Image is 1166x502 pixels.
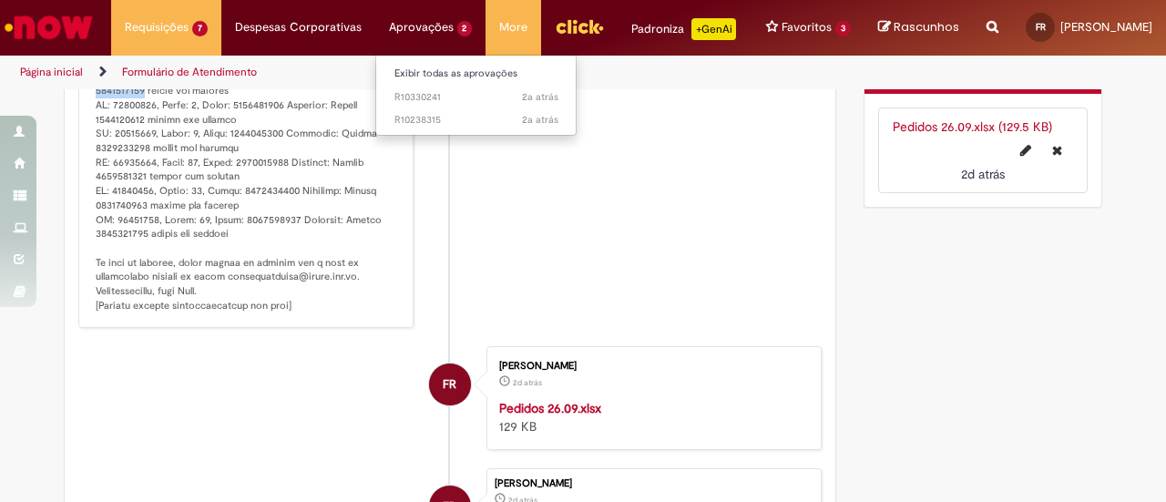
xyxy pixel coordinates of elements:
[499,18,527,36] span: More
[893,118,1052,135] a: Pedidos 26.09.xlsx (129.5 KB)
[499,399,803,435] div: 129 KB
[961,166,1005,182] time: 26/09/2025 15:36:54
[394,90,558,105] span: R10330241
[192,21,208,36] span: 7
[782,18,832,36] span: Favoritos
[691,18,736,40] p: +GenAi
[499,400,601,416] a: Pedidos 26.09.xlsx
[375,55,578,136] ul: Aprovações
[522,113,558,127] time: 01/08/2023 10:51:33
[495,478,812,489] div: [PERSON_NAME]
[457,21,473,36] span: 2
[122,65,257,79] a: Formulário de Atendimento
[443,363,456,406] span: FR
[513,377,542,388] time: 26/09/2025 15:36:54
[14,56,763,89] ul: Trilhas de página
[1060,19,1152,35] span: [PERSON_NAME]
[376,110,577,130] a: Aberto R10238315 :
[1041,136,1073,165] button: Excluir Pedidos 26.09.xlsx
[394,113,558,128] span: R10238315
[894,18,959,36] span: Rascunhos
[1036,21,1046,33] span: FR
[961,166,1005,182] span: 2d atrás
[2,9,96,46] img: ServiceNow
[631,18,736,40] div: Padroniza
[522,90,558,104] time: 21/08/2023 16:34:18
[389,18,454,36] span: Aprovações
[835,21,851,36] span: 3
[499,361,803,372] div: [PERSON_NAME]
[429,364,471,405] div: Flavia Ribeiro Da Rosa
[235,18,362,36] span: Despesas Corporativas
[1009,136,1042,165] button: Editar nome de arquivo Pedidos 26.09.xlsx
[20,65,83,79] a: Página inicial
[878,19,959,36] a: Rascunhos
[376,64,577,84] a: Exibir todas as aprovações
[376,87,577,108] a: Aberto R10330241 :
[555,13,604,40] img: click_logo_yellow_360x200.png
[513,377,542,388] span: 2d atrás
[522,113,558,127] span: 2a atrás
[125,18,189,36] span: Requisições
[522,90,558,104] span: 2a atrás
